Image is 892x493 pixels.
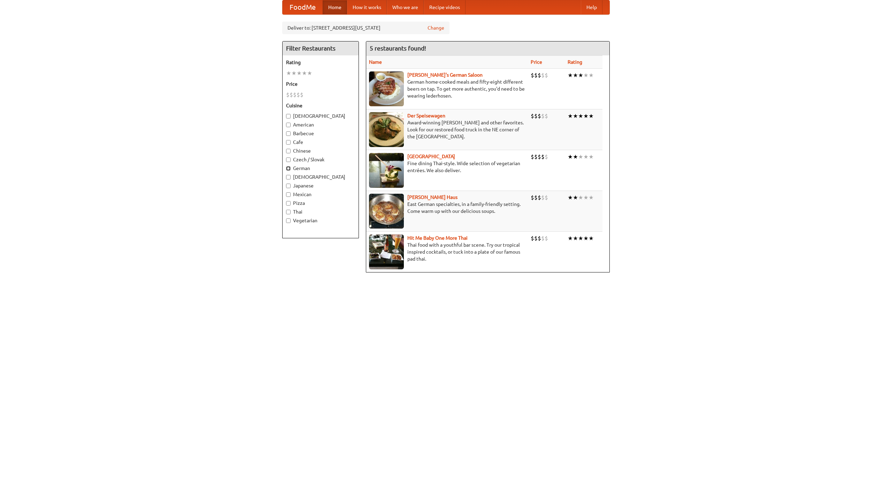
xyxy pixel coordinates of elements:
li: $ [545,112,548,120]
p: East German specialties, in a family-friendly setting. Come warm up with our delicious soups. [369,201,525,215]
input: Vegetarian [286,218,291,223]
li: $ [545,153,548,161]
a: Help [581,0,602,14]
li: ★ [568,153,573,161]
li: $ [538,153,541,161]
img: speisewagen.jpg [369,112,404,147]
li: ★ [589,194,594,201]
label: German [286,165,355,172]
li: $ [541,153,545,161]
input: Thai [286,210,291,214]
li: ★ [573,71,578,79]
li: $ [538,194,541,201]
li: $ [541,194,545,201]
li: $ [534,112,538,120]
img: babythai.jpg [369,234,404,269]
a: [PERSON_NAME]'s German Saloon [407,72,483,78]
a: Hit Me Baby One More Thai [407,235,468,241]
a: Who we are [387,0,424,14]
a: [PERSON_NAME] Haus [407,194,457,200]
h5: Rating [286,59,355,66]
a: Name [369,59,382,65]
li: ★ [573,153,578,161]
p: German home-cooked meals and fifty-eight different beers on tap. To get more authentic, you'd nee... [369,78,525,99]
a: FoodMe [283,0,323,14]
input: [DEMOGRAPHIC_DATA] [286,114,291,118]
li: ★ [589,112,594,120]
li: ★ [297,69,302,77]
label: American [286,121,355,128]
li: ★ [302,69,307,77]
li: ★ [286,69,291,77]
li: ★ [578,71,583,79]
li: $ [541,71,545,79]
input: [DEMOGRAPHIC_DATA] [286,175,291,179]
li: ★ [573,194,578,201]
input: American [286,123,291,127]
div: Deliver to: [STREET_ADDRESS][US_STATE] [282,22,449,34]
li: ★ [583,71,589,79]
label: [DEMOGRAPHIC_DATA] [286,113,355,120]
li: $ [538,112,541,120]
label: [DEMOGRAPHIC_DATA] [286,174,355,180]
li: ★ [573,112,578,120]
li: ★ [573,234,578,242]
li: ★ [568,234,573,242]
p: Fine dining Thai-style. Wide selection of vegetarian entrées. We also deliver. [369,160,525,174]
a: How it works [347,0,387,14]
li: $ [300,91,303,99]
input: Mexican [286,192,291,197]
a: [GEOGRAPHIC_DATA] [407,154,455,159]
li: $ [531,112,534,120]
li: $ [538,71,541,79]
input: German [286,166,291,171]
li: ★ [578,153,583,161]
li: $ [531,153,534,161]
li: $ [286,91,290,99]
label: Mexican [286,191,355,198]
li: ★ [568,71,573,79]
input: Czech / Slovak [286,157,291,162]
li: $ [534,153,538,161]
a: Change [428,24,444,31]
li: $ [297,91,300,99]
li: ★ [568,194,573,201]
li: ★ [568,112,573,120]
li: ★ [578,234,583,242]
li: ★ [578,194,583,201]
input: Chinese [286,149,291,153]
h5: Price [286,80,355,87]
a: Price [531,59,542,65]
img: kohlhaus.jpg [369,194,404,229]
li: $ [293,91,297,99]
input: Barbecue [286,131,291,136]
li: $ [531,194,534,201]
b: Der Speisewagen [407,113,445,118]
li: $ [534,71,538,79]
li: $ [541,112,545,120]
label: Japanese [286,182,355,189]
li: $ [290,91,293,99]
a: Rating [568,59,582,65]
li: ★ [583,153,589,161]
li: ★ [307,69,312,77]
li: $ [545,234,548,242]
li: ★ [589,234,594,242]
p: Thai food with a youthful bar scene. Try our tropical inspired cocktails, or tuck into a plate of... [369,241,525,262]
li: ★ [589,71,594,79]
li: ★ [578,112,583,120]
li: ★ [583,194,589,201]
img: satay.jpg [369,153,404,188]
li: ★ [583,112,589,120]
h4: Filter Restaurants [283,41,359,55]
label: Chinese [286,147,355,154]
li: $ [545,194,548,201]
label: Vegetarian [286,217,355,224]
img: esthers.jpg [369,71,404,106]
li: $ [534,194,538,201]
li: $ [531,71,534,79]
